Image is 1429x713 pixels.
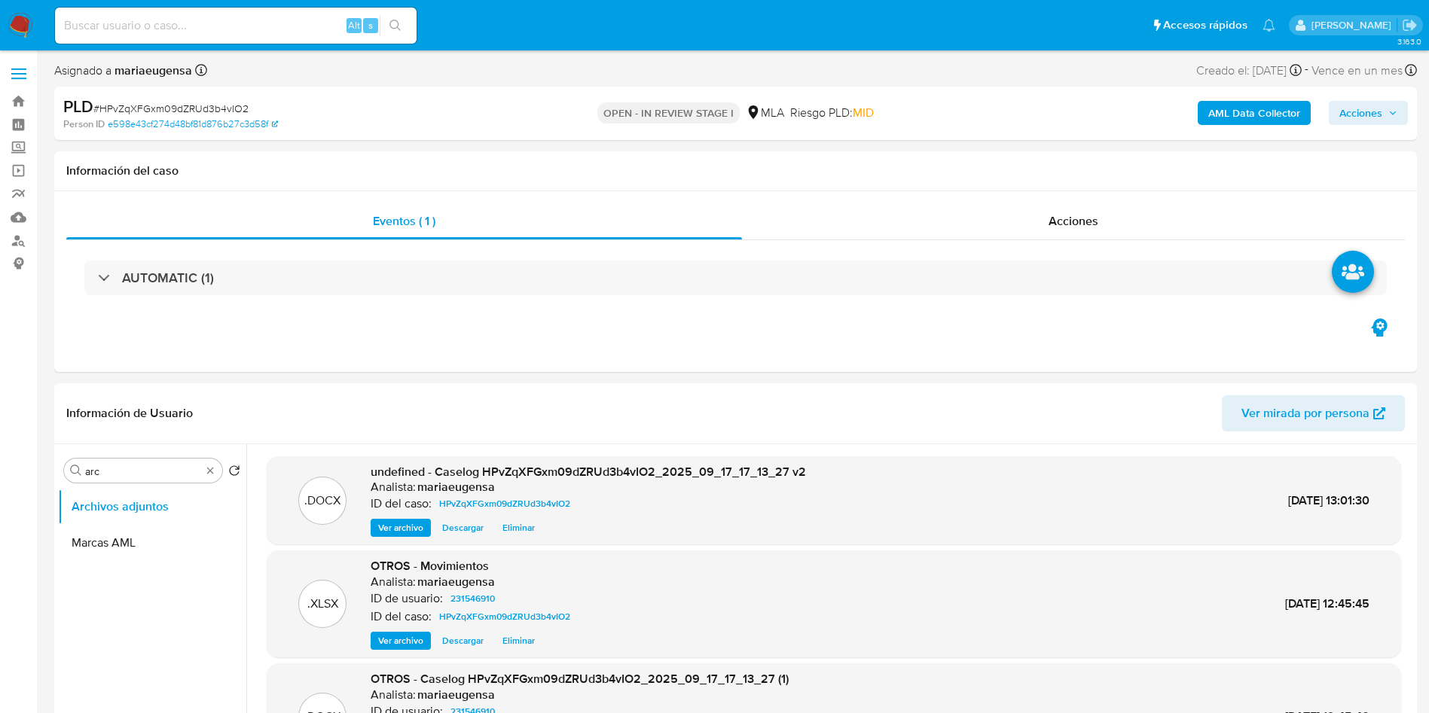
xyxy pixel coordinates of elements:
button: Ver archivo [371,519,431,537]
button: Descargar [435,519,491,537]
h6: mariaeugensa [417,480,495,495]
button: search-icon [380,15,411,36]
b: mariaeugensa [111,62,192,79]
p: Analista: [371,480,416,495]
span: HPvZqXFGxm09dZRUd3b4vIO2 [439,608,570,626]
span: Vence en un mes [1311,62,1403,79]
a: Salir [1402,17,1418,33]
a: e598e43cf274d48bf81d876b27c3d58f [108,117,278,131]
span: Riesgo PLD: [790,105,874,121]
p: .DOCX [304,492,340,509]
span: OTROS - Movimientos [371,557,489,574]
p: ID del caso: [371,496,432,511]
span: Accesos rápidos [1163,17,1247,33]
span: Acciones [1049,212,1098,230]
span: Descargar [442,520,484,535]
button: Ver archivo [371,632,431,650]
button: Descargar [435,632,491,650]
button: Acciones [1329,101,1408,125]
span: HPvZqXFGxm09dZRUd3b4vIO2 [439,495,570,513]
button: Volver al orden por defecto [228,465,240,481]
input: Buscar [85,465,201,478]
span: Ver mirada por persona [1241,395,1369,431]
p: Analista: [371,574,416,590]
span: Alt [348,18,360,32]
span: OTROS - Caselog HPvZqXFGxm09dZRUd3b4vIO2_2025_09_17_17_13_27 (1) [371,670,789,687]
span: [DATE] 12:45:45 [1285,595,1369,612]
p: ID de usuario: [371,591,443,606]
a: HPvZqXFGxm09dZRUd3b4vIO2 [433,608,576,626]
a: Notificaciones [1263,19,1275,32]
h6: mariaeugensa [417,687,495,702]
h1: Información del caso [66,163,1405,178]
button: AML Data Collector [1198,101,1311,125]
span: Eliminar [502,633,535,648]
span: Ver archivo [378,520,423,535]
span: - [1305,60,1308,81]
button: Marcas AML [58,525,246,561]
span: undefined - Caselog HPvZqXFGxm09dZRUd3b4vIO2_2025_09_17_17_13_27 v2 [371,463,806,480]
b: Person ID [63,117,105,131]
p: Analista: [371,687,416,702]
h1: Información de Usuario [66,406,193,421]
span: Descargar [442,633,484,648]
div: Creado el: [DATE] [1196,60,1302,81]
span: Eliminar [502,520,535,535]
b: AML Data Collector [1208,101,1300,125]
button: Borrar [204,465,216,477]
span: [DATE] 13:01:30 [1288,492,1369,509]
p: .XLSX [307,596,338,612]
button: Archivos adjuntos [58,489,246,525]
div: MLA [746,105,784,121]
div: AUTOMATIC (1) [84,261,1387,295]
p: OPEN - IN REVIEW STAGE I [597,102,740,123]
p: mariaeugenia.sanchez@mercadolibre.com [1311,18,1397,32]
span: Asignado a [54,62,192,79]
b: PLD [63,94,93,118]
span: s [368,18,373,32]
span: 231546910 [450,590,495,608]
span: Ver archivo [378,633,423,648]
button: Buscar [70,465,82,477]
span: Eventos ( 1 ) [373,212,435,230]
p: ID del caso: [371,609,432,624]
span: Acciones [1339,101,1382,125]
a: HPvZqXFGxm09dZRUd3b4vIO2 [433,495,576,513]
h3: AUTOMATIC (1) [122,270,214,286]
button: Eliminar [495,519,542,537]
span: MID [853,104,874,121]
a: 231546910 [444,590,501,608]
button: Ver mirada por persona [1222,395,1405,431]
h6: mariaeugensa [417,574,495,590]
input: Buscar usuario o caso... [55,16,417,35]
button: Eliminar [495,632,542,650]
span: # HPvZqXFGxm09dZRUd3b4vIO2 [93,101,249,116]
